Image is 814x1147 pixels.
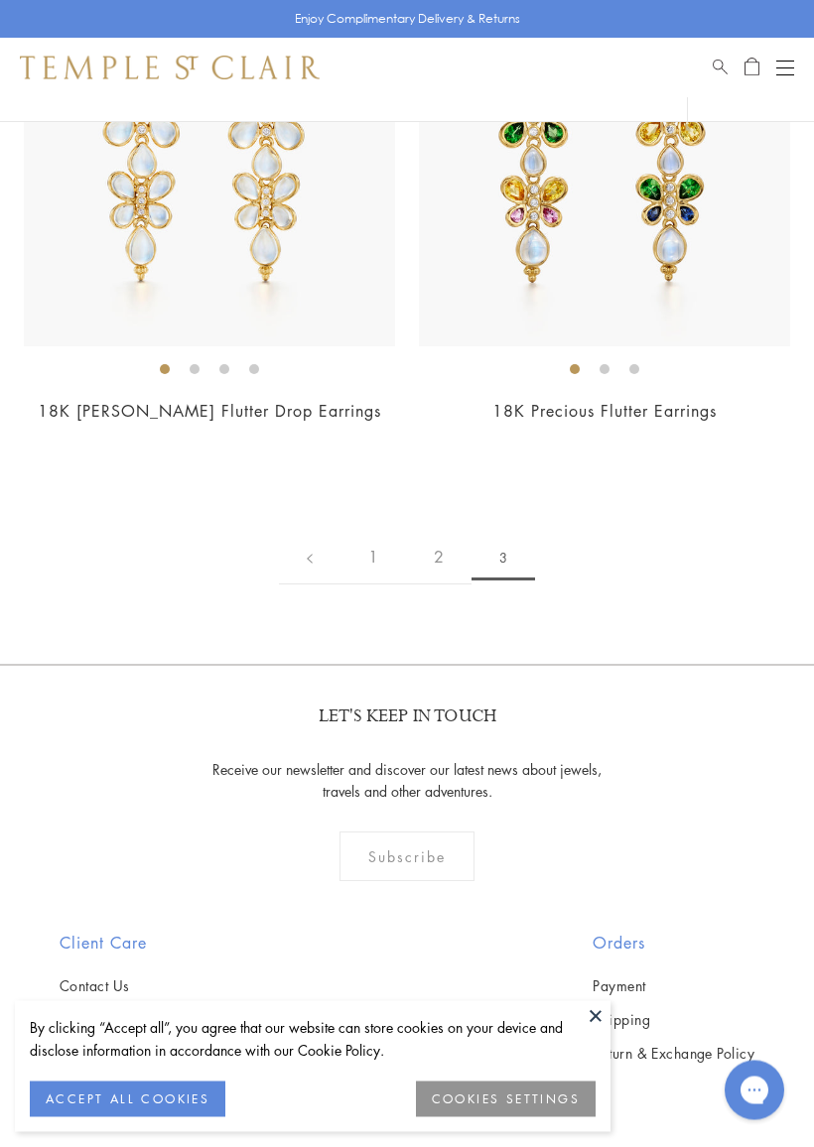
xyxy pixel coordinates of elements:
[492,401,717,423] a: 18K Precious Flutter Earrings
[593,975,754,997] a: Payment
[416,1082,596,1117] button: COOKIES SETTINGS
[60,932,248,956] h2: Client Care
[30,1082,225,1117] button: ACCEPT ALL COOKIES
[279,531,340,585] a: Previous page
[593,1043,754,1065] a: Return & Exchange Policy
[38,401,381,423] a: 18K [PERSON_NAME] Flutter Drop Earrings
[340,531,406,585] a: 1
[295,9,520,29] p: Enjoy Complimentary Delivery & Returns
[713,56,728,79] a: Search
[20,56,320,79] img: Temple St. Clair
[745,56,759,79] a: Open Shopping Bag
[472,536,535,581] span: 3
[339,832,475,882] div: Subscribe
[406,531,472,585] a: 2
[593,932,754,956] h2: Orders
[206,759,609,803] p: Receive our newsletter and discover our latest news about jewels, travels and other adventures.
[30,1016,596,1062] div: By clicking “Accept all”, you agree that our website can store cookies on your device and disclos...
[319,706,496,729] p: LET'S KEEP IN TOUCH
[715,1054,794,1127] iframe: Gorgias live chat messenger
[776,56,794,79] button: Open navigation
[593,1009,754,1031] a: Shipping
[60,975,248,997] a: Contact Us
